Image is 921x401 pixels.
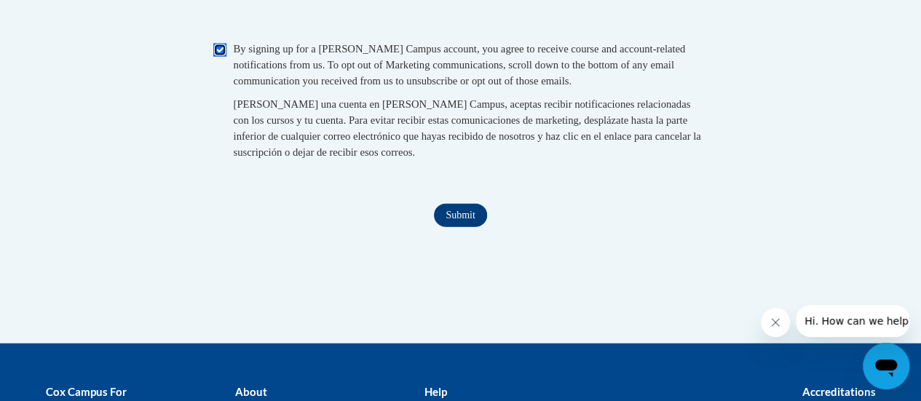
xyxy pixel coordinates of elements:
[234,98,701,158] span: [PERSON_NAME] una cuenta en [PERSON_NAME] Campus, aceptas recibir notificaciones relacionadas con...
[424,385,446,398] b: Help
[234,43,686,87] span: By signing up for a [PERSON_NAME] Campus account, you agree to receive course and account-related...
[434,204,486,227] input: Submit
[234,385,266,398] b: About
[9,10,118,22] span: Hi. How can we help?
[46,385,127,398] b: Cox Campus For
[796,305,909,337] iframe: Message from company
[761,308,790,337] iframe: Close message
[863,343,909,389] iframe: Button to launch messaging window
[802,385,876,398] b: Accreditations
